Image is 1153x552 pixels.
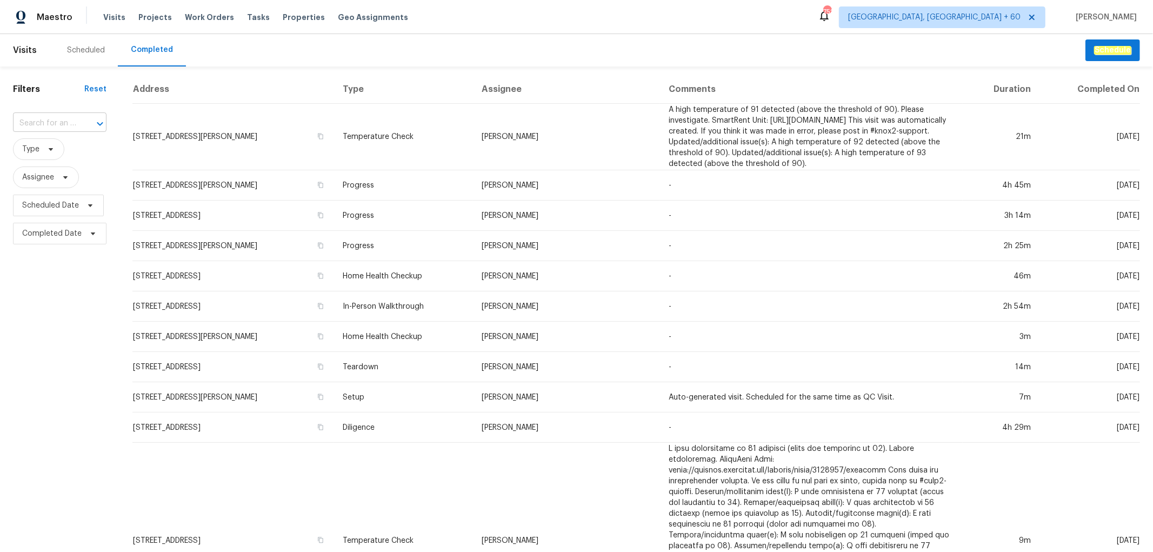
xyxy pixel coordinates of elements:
[92,116,108,131] button: Open
[1039,75,1140,104] th: Completed On
[660,170,962,201] td: -
[334,75,472,104] th: Type
[1071,12,1137,23] span: [PERSON_NAME]
[316,392,325,402] button: Copy Address
[660,231,962,261] td: -
[316,271,325,281] button: Copy Address
[334,352,472,382] td: Teardown
[22,200,79,211] span: Scheduled Date
[138,12,172,23] span: Projects
[13,115,76,132] input: Search for an address...
[660,352,962,382] td: -
[1039,291,1140,322] td: [DATE]
[1039,322,1140,352] td: [DATE]
[963,104,1039,170] td: 21m
[473,104,661,170] td: [PERSON_NAME]
[22,172,54,183] span: Assignee
[132,413,334,443] td: [STREET_ADDRESS]
[338,12,408,23] span: Geo Assignments
[132,201,334,231] td: [STREET_ADDRESS]
[1039,352,1140,382] td: [DATE]
[660,291,962,322] td: -
[185,12,234,23] span: Work Orders
[473,382,661,413] td: [PERSON_NAME]
[132,291,334,322] td: [STREET_ADDRESS]
[247,14,270,21] span: Tasks
[1039,201,1140,231] td: [DATE]
[1039,231,1140,261] td: [DATE]
[963,261,1039,291] td: 46m
[660,322,962,352] td: -
[316,422,325,432] button: Copy Address
[963,231,1039,261] td: 2h 25m
[37,12,72,23] span: Maestro
[473,413,661,443] td: [PERSON_NAME]
[22,228,82,239] span: Completed Date
[132,104,334,170] td: [STREET_ADDRESS][PERSON_NAME]
[334,322,472,352] td: Home Health Checkup
[473,352,661,382] td: [PERSON_NAME]
[316,301,325,311] button: Copy Address
[963,413,1039,443] td: 4h 29m
[132,75,334,104] th: Address
[963,291,1039,322] td: 2h 54m
[334,201,472,231] td: Progress
[334,261,472,291] td: Home Health Checkup
[132,170,334,201] td: [STREET_ADDRESS][PERSON_NAME]
[132,261,334,291] td: [STREET_ADDRESS]
[334,170,472,201] td: Progress
[963,170,1039,201] td: 4h 45m
[334,291,472,322] td: In-Person Walkthrough
[473,231,661,261] td: [PERSON_NAME]
[334,231,472,261] td: Progress
[1039,104,1140,170] td: [DATE]
[67,45,105,56] div: Scheduled
[22,144,39,155] span: Type
[132,382,334,413] td: [STREET_ADDRESS][PERSON_NAME]
[660,104,962,170] td: A high temperature of 91 detected (above the threshold of 90). Please investigate. SmartRent Unit...
[316,362,325,371] button: Copy Address
[1039,170,1140,201] td: [DATE]
[334,413,472,443] td: Diligence
[473,261,661,291] td: [PERSON_NAME]
[316,131,325,141] button: Copy Address
[316,241,325,250] button: Copy Address
[660,201,962,231] td: -
[334,104,472,170] td: Temperature Check
[1039,413,1140,443] td: [DATE]
[473,170,661,201] td: [PERSON_NAME]
[132,322,334,352] td: [STREET_ADDRESS][PERSON_NAME]
[132,231,334,261] td: [STREET_ADDRESS][PERSON_NAME]
[283,12,325,23] span: Properties
[316,331,325,341] button: Copy Address
[316,180,325,190] button: Copy Address
[660,261,962,291] td: -
[473,322,661,352] td: [PERSON_NAME]
[131,44,173,55] div: Completed
[963,322,1039,352] td: 3m
[103,12,125,23] span: Visits
[1039,382,1140,413] td: [DATE]
[660,382,962,413] td: Auto-generated visit. Scheduled for the same time as QC Visit.
[963,75,1039,104] th: Duration
[132,352,334,382] td: [STREET_ADDRESS]
[823,6,831,17] div: 752
[1094,46,1131,55] em: Schedule
[1085,39,1140,62] button: Schedule
[848,12,1021,23] span: [GEOGRAPHIC_DATA], [GEOGRAPHIC_DATA] + 60
[963,352,1039,382] td: 14m
[13,84,84,95] h1: Filters
[473,291,661,322] td: [PERSON_NAME]
[316,535,325,545] button: Copy Address
[473,201,661,231] td: [PERSON_NAME]
[84,84,106,95] div: Reset
[963,201,1039,231] td: 3h 14m
[316,210,325,220] button: Copy Address
[660,75,962,104] th: Comments
[963,382,1039,413] td: 7m
[13,38,37,62] span: Visits
[334,382,472,413] td: Setup
[473,75,661,104] th: Assignee
[1039,261,1140,291] td: [DATE]
[660,413,962,443] td: -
